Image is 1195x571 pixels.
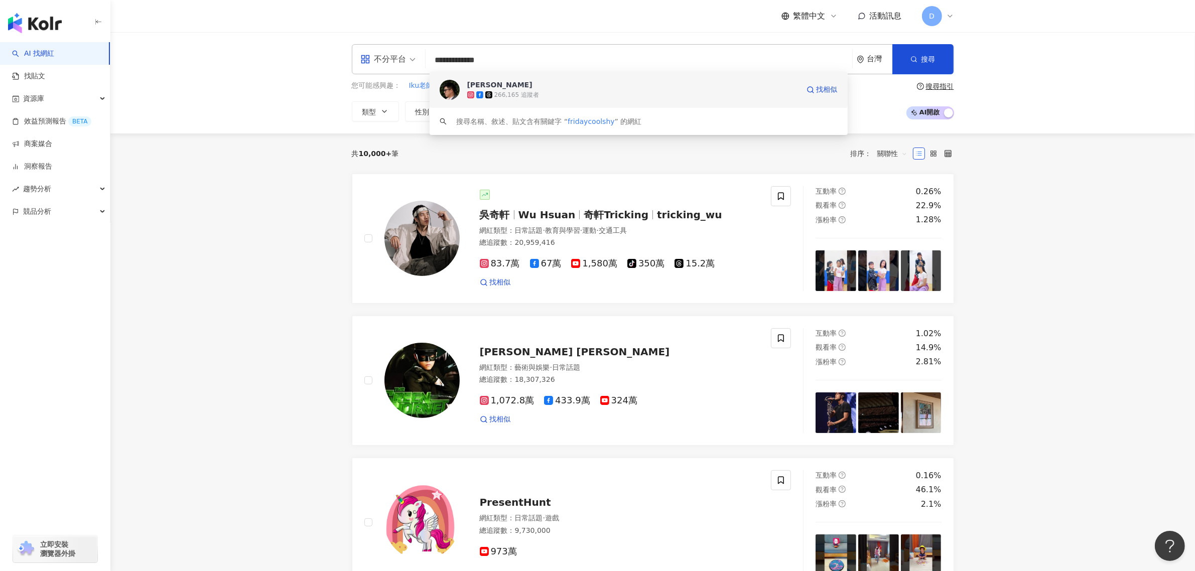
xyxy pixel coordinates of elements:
img: KOL Avatar [384,201,460,276]
span: · [550,363,552,371]
a: 找貼文 [12,71,45,81]
div: 不分平台 [360,51,407,67]
div: 總追蹤數 ： 9,730,000 [480,526,759,536]
span: 找相似 [490,277,511,288]
span: 互動率 [816,329,837,337]
div: 2.1% [921,499,942,510]
a: 找相似 [480,277,511,288]
span: 1,072.8萬 [480,395,535,406]
img: KOL Avatar [384,485,460,560]
span: question-circle [839,344,846,351]
span: question-circle [839,358,846,365]
span: 立即安裝 瀏覽器外掛 [40,540,75,558]
span: 433.9萬 [544,395,590,406]
span: 觀看率 [816,486,837,494]
span: 交通工具 [599,226,627,234]
span: 漲粉率 [816,216,837,224]
span: 漲粉率 [816,358,837,366]
span: question-circle [839,486,846,493]
div: 0.26% [916,186,942,197]
span: 性別 [416,108,430,116]
span: 觀看率 [816,343,837,351]
span: rise [12,186,19,193]
div: 網紅類型 ： [480,513,759,523]
span: 67萬 [530,258,562,269]
div: 46.1% [916,484,942,495]
img: KOL Avatar [440,80,460,100]
span: fridaycoolshy [568,117,615,125]
div: 搜尋指引 [926,82,954,90]
span: 資源庫 [23,87,44,110]
span: 藝術與娛樂 [515,363,550,371]
span: 您可能感興趣： [352,81,401,91]
img: post-image [816,250,856,291]
div: 14.9% [916,342,942,353]
span: 15.2萬 [675,258,715,269]
img: logo [8,13,62,33]
span: question-circle [839,188,846,195]
span: 漲粉率 [816,500,837,508]
div: [PERSON_NAME] [467,80,533,90]
span: PresentHunt [480,496,551,508]
a: 找相似 [480,414,511,424]
span: 運動 [582,226,596,234]
span: question-circle [839,330,846,337]
div: 網紅類型 ： [480,226,759,236]
span: 遊戲 [545,514,559,522]
span: 關聯性 [877,146,907,162]
span: question-circle [917,83,924,90]
div: 總追蹤數 ： 20,959,416 [480,238,759,248]
span: 吳奇軒 [480,209,510,221]
button: 性別 [405,101,452,121]
span: Iku老師/[PERSON_NAME] [409,81,494,91]
span: 找相似 [817,85,838,95]
span: 互動率 [816,471,837,479]
a: 找相似 [807,80,838,100]
div: 排序： [851,146,913,162]
div: 1.02% [916,328,942,339]
span: tricking_wu [657,209,722,221]
a: KOL Avatar吳奇軒Wu Hsuan奇軒Trickingtricking_wu網紅類型：日常話題·教育與學習·運動·交通工具總追蹤數：20,959,41683.7萬67萬1,580萬350... [352,174,954,304]
div: 1.28% [916,214,942,225]
span: 繁體中文 [793,11,826,22]
span: 日常話題 [552,363,580,371]
span: · [596,226,598,234]
a: 洞察報告 [12,162,52,172]
button: 搜尋 [892,44,954,74]
img: post-image [816,392,856,433]
a: chrome extension立即安裝 瀏覽器外掛 [13,535,97,562]
img: KOL Avatar [384,343,460,418]
span: 互動率 [816,187,837,195]
img: post-image [901,250,942,291]
div: 2.81% [916,356,942,367]
span: 日常話題 [515,514,543,522]
div: 台灣 [867,55,892,63]
img: chrome extension [16,541,36,557]
span: 活動訊息 [870,11,902,21]
div: 266,165 追蹤者 [494,91,539,99]
img: post-image [901,392,942,433]
span: 搜尋 [921,55,936,63]
a: 效益預測報告BETA [12,116,91,126]
span: 趨勢分析 [23,178,51,200]
span: 日常話題 [515,226,543,234]
div: 0.16% [916,470,942,481]
a: KOL Avatar[PERSON_NAME] [PERSON_NAME]網紅類型：藝術與娛樂·日常話題總追蹤數：18,307,3261,072.8萬433.9萬324萬找相似互動率questi... [352,316,954,446]
div: 網紅類型 ： [480,363,759,373]
span: 10,000+ [359,150,392,158]
span: Wu Hsuan [518,209,576,221]
span: search [440,118,447,125]
span: 競品分析 [23,200,51,223]
span: 973萬 [480,546,517,557]
iframe: Help Scout Beacon - Open [1155,531,1185,561]
span: environment [857,56,864,63]
span: question-circle [839,202,846,209]
span: 83.7萬 [480,258,520,269]
span: D [929,11,935,22]
span: 奇軒Tricking [584,209,648,221]
span: 350萬 [627,258,665,269]
span: 教育與學習 [545,226,580,234]
div: 22.9% [916,200,942,211]
img: post-image [858,250,899,291]
span: question-circle [839,216,846,223]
